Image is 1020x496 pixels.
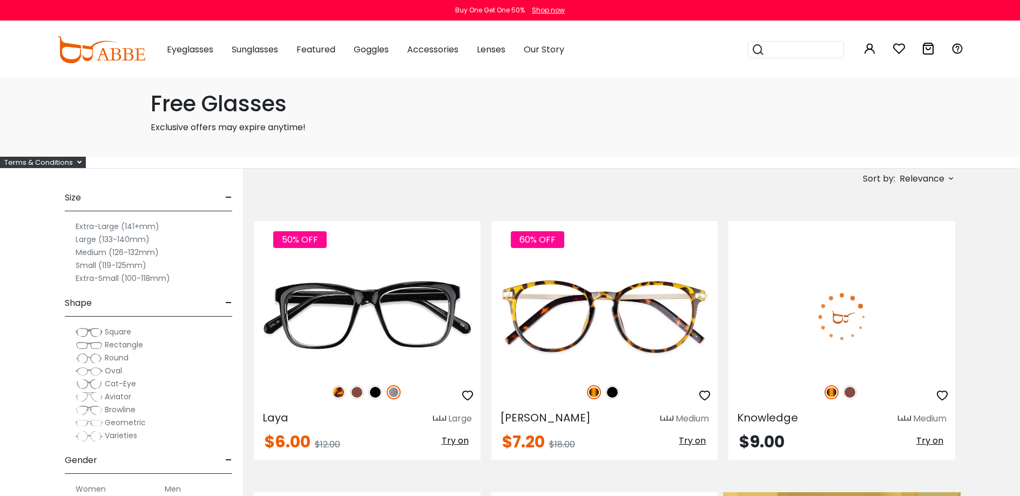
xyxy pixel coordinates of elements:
span: Try on [916,434,943,447]
span: Featured [296,43,335,56]
span: $9.00 [739,430,785,453]
span: - [225,447,232,473]
img: Varieties.png [76,431,103,442]
img: Geometric.png [76,418,103,428]
span: - [225,290,232,316]
span: Cat-Eye [105,378,136,389]
img: Black [605,385,619,399]
span: Gender [65,447,97,473]
span: Browline [105,404,136,415]
span: Laya [262,410,288,425]
span: $7.20 [502,430,545,453]
label: Large (133-140mm) [76,233,150,246]
h1: Free Glasses [151,91,870,117]
div: Shop now [532,5,565,15]
label: Men [165,482,181,495]
img: Brown [843,385,857,399]
span: $18.00 [549,438,575,451]
button: Try on [676,434,709,448]
img: Tortoise Knowledge - Acetate ,Universal Bridge Fit [728,260,955,373]
img: Leopard [332,385,346,399]
img: Square.png [76,327,103,338]
span: Knowledge [737,410,798,425]
span: Sort by: [863,172,895,185]
img: Rectangle.png [76,340,103,351]
span: Relevance [900,169,944,189]
span: Round [105,352,129,363]
img: size ruler [898,415,911,423]
span: Try on [679,434,706,447]
span: 60% OFF [511,231,564,248]
div: Medium [676,412,709,425]
span: Our Story [524,43,564,56]
img: Gun Laya - Plastic ,Universal Bridge Fit [254,260,481,373]
img: Oval.png [76,366,103,377]
button: Try on [438,434,472,448]
img: Black [368,385,382,399]
img: Browline.png [76,405,103,415]
span: Square [105,326,131,337]
span: Varieties [105,430,137,441]
img: Tortoise [587,385,601,399]
img: Tortoise [825,385,839,399]
label: Women [76,482,106,495]
div: Large [448,412,472,425]
img: size ruler [433,415,446,423]
span: Lenses [477,43,505,56]
div: Medium [913,412,947,425]
button: Try on [913,434,947,448]
img: Aviator.png [76,392,103,403]
span: $12.00 [315,438,340,451]
span: 50% OFF [273,231,327,248]
label: Medium (126-132mm) [76,246,159,259]
span: Oval [105,365,122,376]
span: [PERSON_NAME] [500,410,591,425]
img: Brown [350,385,364,399]
span: - [225,185,232,211]
span: Aviator [105,391,131,402]
span: Eyeglasses [167,43,213,56]
span: Accessories [407,43,458,56]
img: size ruler [660,415,673,423]
label: Small (119-125mm) [76,259,146,272]
label: Extra-Large (141+mm) [76,220,159,233]
p: Exclusive offers may expire anytime! [151,121,870,134]
img: Round.png [76,353,103,364]
span: Try on [442,434,469,447]
span: Goggles [354,43,389,56]
img: Gun [387,385,401,399]
span: Geometric [105,417,146,428]
a: Shop now [526,5,565,15]
div: Buy One Get One 50% [455,5,525,15]
span: Rectangle [105,339,143,350]
span: Shape [65,290,92,316]
img: abbeglasses.com [57,36,145,63]
label: Extra-Small (100-118mm) [76,272,170,285]
span: $6.00 [265,430,310,453]
img: Cat-Eye.png [76,379,103,390]
img: Tortoise Callie - Combination ,Universal Bridge Fit [491,260,718,373]
span: Size [65,185,81,211]
span: Sunglasses [232,43,278,56]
